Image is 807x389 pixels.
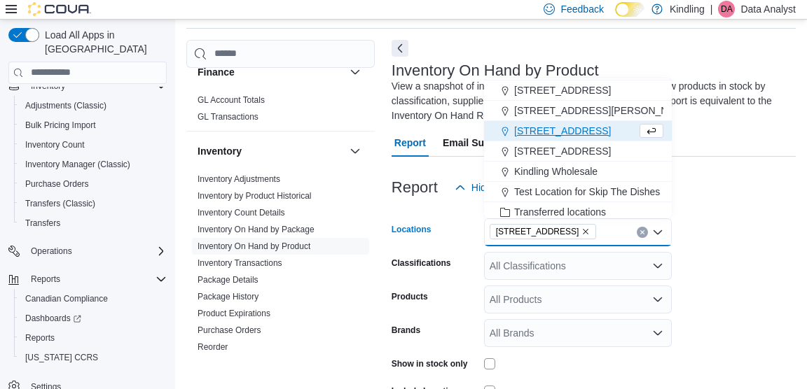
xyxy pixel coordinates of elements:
span: Inventory Manager (Classic) [20,156,167,173]
span: Feedback [560,2,603,16]
span: Reports [20,330,167,346]
h3: Finance [198,65,235,79]
button: Finance [198,65,344,79]
span: Transfers [20,215,167,232]
h3: Report [392,179,438,196]
label: Locations [392,224,432,235]
a: Inventory Adjustments [198,174,280,184]
button: Finance [347,64,364,80]
button: [US_STATE] CCRS [14,348,172,367]
span: Operations [31,246,72,257]
span: Product Expirations [198,308,270,319]
span: [STREET_ADDRESS] [514,124,611,138]
button: [STREET_ADDRESS][PERSON_NAME] [484,101,672,121]
a: Transfers [20,215,66,232]
a: GL Account Totals [198,95,265,105]
span: Bulk Pricing Import [20,117,167,134]
button: [STREET_ADDRESS] [484,80,672,101]
h3: Inventory [198,144,242,158]
button: Operations [3,241,172,261]
label: Classifications [392,257,451,269]
p: Data Analyst [740,1,796,17]
button: Canadian Compliance [14,289,172,309]
a: Transfers [198,359,233,369]
button: Inventory [3,76,172,96]
span: Purchase Orders [20,176,167,192]
a: Adjustments (Classic) [20,97,112,114]
a: [US_STATE] CCRS [20,349,104,366]
span: DA [721,1,733,17]
span: Adjustments (Classic) [20,97,167,114]
span: Transfers (Classic) [20,195,167,212]
a: Inventory Transactions [198,258,282,268]
a: Package History [198,292,258,302]
span: Operations [25,243,167,260]
button: Transfers (Classic) [14,194,172,213]
h3: Inventory On Hand by Product [392,62,599,79]
button: Next [392,40,408,57]
a: Inventory On Hand by Package [198,225,315,234]
label: Products [392,291,428,302]
p: Kindling [670,1,705,17]
button: Kindling Wholesale [484,162,672,182]
button: [STREET_ADDRESS] [484,121,672,141]
button: Close list of options [652,227,663,238]
label: Show in stock only [392,358,468,369]
span: Reports [25,271,167,288]
a: Inventory Manager (Classic) [20,156,136,173]
a: Inventory Count Details [198,208,285,218]
a: Package Details [198,275,258,285]
a: Transfers (Classic) [20,195,101,212]
span: [STREET_ADDRESS] [496,225,579,239]
span: Package Details [198,274,258,285]
button: Inventory [25,78,71,94]
a: Canadian Compliance [20,290,113,307]
span: Test Location for Skip The Dishes [514,185,660,199]
span: Inventory Adjustments [198,174,280,185]
span: Transferred locations [514,205,606,219]
span: Inventory Count [20,136,167,153]
span: Inventory Transactions [198,257,282,269]
span: Inventory On Hand by Product [198,241,310,252]
button: Reports [3,269,172,289]
a: Dashboards [14,309,172,328]
button: Inventory [198,144,344,158]
div: Inventory [186,171,375,378]
p: | [710,1,713,17]
button: Bulk Pricing Import [14,115,172,135]
button: Test Location for Skip The Dishes [484,182,672,202]
button: Inventory Count [14,135,172,155]
a: Reports [20,330,60,346]
span: [STREET_ADDRESS] [514,144,611,158]
a: Inventory Count [20,136,90,153]
span: Inventory Count Details [198,207,285,218]
span: Transfers (Classic) [25,198,95,209]
input: Dark Mode [615,2,644,17]
span: Report [394,129,426,157]
div: Finance [186,92,375,131]
span: Inventory Count [25,139,85,150]
button: Inventory Manager (Classic) [14,155,172,174]
span: Inventory On Hand by Package [198,224,315,235]
div: Data Analyst [718,1,735,17]
button: [STREET_ADDRESS] [484,141,672,162]
span: [STREET_ADDRESS] [514,83,611,97]
span: Purchase Orders [198,325,261,336]
span: Purchase Orders [25,178,89,190]
button: Purchase Orders [14,174,172,194]
button: Remove 251 Lakeshore Rd East from selection in this group [581,227,590,236]
span: Transfers [25,218,60,229]
button: Open list of options [652,260,663,271]
button: Clear input [637,227,648,238]
a: Bulk Pricing Import [20,117,102,134]
span: Adjustments (Classic) [25,100,106,111]
span: Load All Apps in [GEOGRAPHIC_DATA] [39,28,167,56]
span: Bulk Pricing Import [25,120,96,131]
span: Transfers [198,358,233,369]
span: Dashboards [25,313,81,324]
span: Inventory [31,80,65,92]
span: Kindling Wholesale [514,164,598,178]
span: [STREET_ADDRESS][PERSON_NAME] [514,104,692,118]
span: Reorder [198,341,228,353]
span: Package History [198,291,258,302]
